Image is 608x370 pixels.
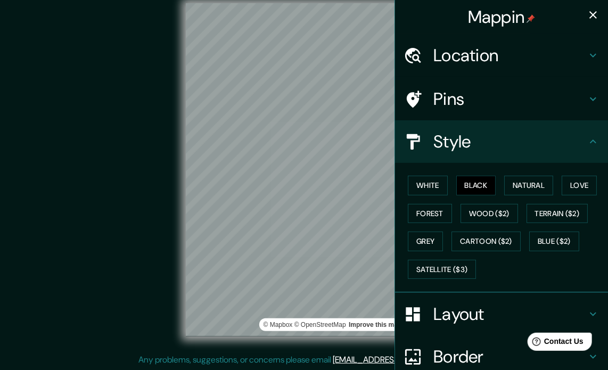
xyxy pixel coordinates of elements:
a: OpenStreetMap [294,321,346,328]
button: Forest [408,204,452,224]
h4: Layout [433,303,587,325]
h4: Style [433,131,587,152]
button: Terrain ($2) [527,204,588,224]
div: Style [395,120,608,163]
h4: Pins [433,88,587,110]
button: Cartoon ($2) [451,232,521,251]
button: Grey [408,232,443,251]
div: Layout [395,293,608,335]
div: Location [395,34,608,77]
a: [EMAIL_ADDRESS][DOMAIN_NAME] [333,354,464,365]
a: Mapbox [264,321,293,328]
div: Pins [395,78,608,120]
h4: Border [433,346,587,367]
button: White [408,176,448,195]
button: Satellite ($3) [408,260,476,279]
button: Love [562,176,597,195]
iframe: Help widget launcher [513,328,596,358]
button: Natural [504,176,553,195]
a: Map feedback [349,321,401,328]
button: Black [456,176,496,195]
button: Wood ($2) [461,204,518,224]
button: Blue ($2) [529,232,579,251]
p: Any problems, suggestions, or concerns please email . [138,353,466,366]
h4: Location [433,45,587,66]
canvas: Map [186,3,422,336]
h4: Mappin [468,6,536,28]
img: pin-icon.png [527,14,535,23]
